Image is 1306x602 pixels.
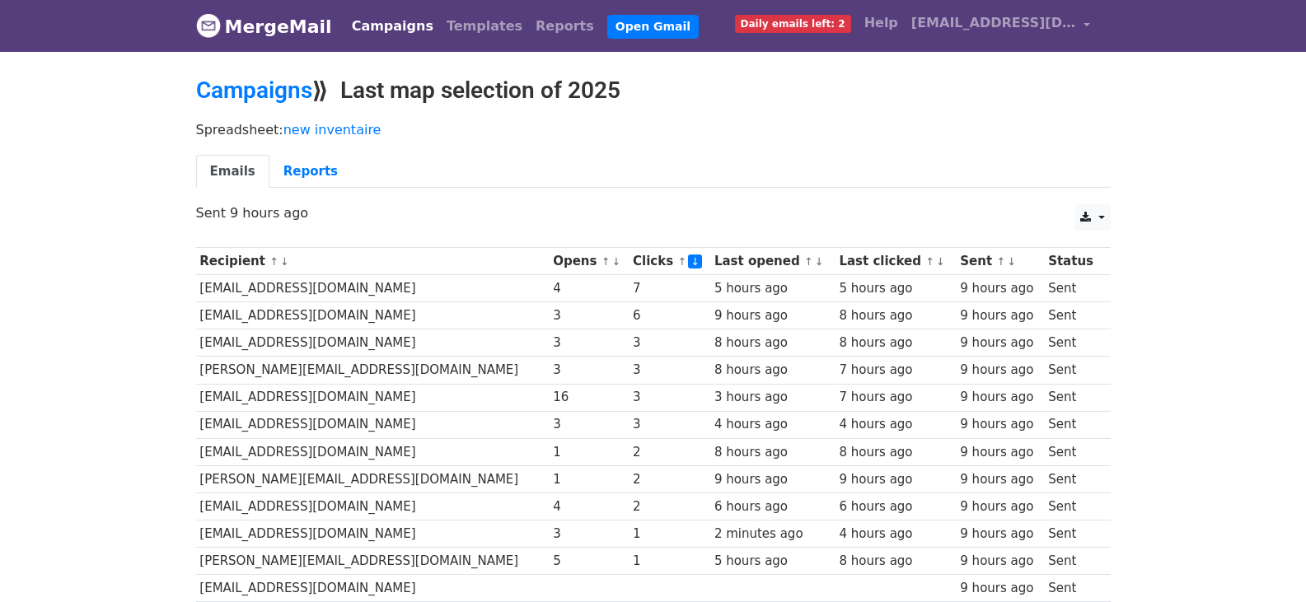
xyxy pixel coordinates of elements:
div: 3 [553,361,625,380]
div: 9 hours ago [960,279,1040,298]
td: Sent [1044,302,1102,329]
div: 8 hours ago [714,361,831,380]
div: 9 hours ago [960,361,1040,380]
div: 5 hours ago [714,552,831,571]
a: Reports [269,155,352,189]
div: 9 hours ago [714,470,831,489]
td: Sent [1044,575,1102,602]
a: ↑ [677,255,686,268]
div: 9 hours ago [960,497,1040,516]
div: 6 hours ago [839,497,952,516]
div: 8 hours ago [714,334,831,352]
div: 4 hours ago [714,415,831,434]
div: 4 hours ago [839,525,952,544]
a: ↑ [602,255,611,268]
div: 9 hours ago [714,306,831,325]
div: 6 [633,306,706,325]
p: Spreadsheet: [196,121,1111,138]
td: Sent [1044,548,1102,575]
div: 9 hours ago [960,443,1040,462]
a: ↓ [815,255,824,268]
td: [PERSON_NAME][EMAIL_ADDRESS][DOMAIN_NAME] [196,357,550,384]
a: ↑ [804,255,813,268]
a: Help [858,7,905,40]
div: 3 [553,334,625,352]
a: MergeMail [196,9,332,44]
td: [PERSON_NAME][EMAIL_ADDRESS][DOMAIN_NAME] [196,548,550,575]
td: [EMAIL_ADDRESS][DOMAIN_NAME] [196,411,550,438]
div: 16 [553,388,625,407]
div: 9 hours ago [839,470,952,489]
div: 9 hours ago [960,334,1040,352]
p: Sent 9 hours ago [196,204,1111,222]
td: [EMAIL_ADDRESS][DOMAIN_NAME] [196,438,550,465]
a: ↓ [688,254,702,268]
td: Sent [1044,384,1102,411]
a: Templates [440,10,529,43]
div: 7 [633,279,706,298]
td: [EMAIL_ADDRESS][DOMAIN_NAME] [196,575,550,602]
div: 8 hours ago [714,443,831,462]
a: Emails [196,155,269,189]
a: ↓ [936,255,945,268]
div: 4 [553,279,625,298]
div: 8 hours ago [839,334,952,352]
div: 3 [633,415,706,434]
div: 1 [553,470,625,489]
div: 9 hours ago [960,552,1040,571]
a: ↓ [280,255,289,268]
div: 1 [633,552,706,571]
th: Last opened [710,248,836,275]
a: ↓ [611,255,620,268]
td: Sent [1044,492,1102,520]
div: 7 hours ago [839,388,952,407]
td: [EMAIL_ADDRESS][DOMAIN_NAME] [196,275,550,302]
td: Sent [1044,357,1102,384]
td: [EMAIL_ADDRESS][DOMAIN_NAME] [196,302,550,329]
div: 1 [633,525,706,544]
td: Sent [1044,520,1102,548]
td: Sent [1044,411,1102,438]
div: 9 hours ago [960,525,1040,544]
a: Campaigns [345,10,440,43]
td: Sent [1044,275,1102,302]
img: MergeMail logo [196,13,221,38]
a: ↑ [925,255,934,268]
a: Reports [529,10,601,43]
div: 3 [553,525,625,544]
div: 9 hours ago [960,388,1040,407]
div: 8 hours ago [839,443,952,462]
td: Sent [1044,465,1102,492]
a: Daily emails left: 2 [728,7,858,40]
div: 3 [633,334,706,352]
td: [EMAIL_ADDRESS][DOMAIN_NAME] [196,384,550,411]
th: Last clicked [836,248,957,275]
div: 8 hours ago [839,552,952,571]
td: [EMAIL_ADDRESS][DOMAIN_NAME] [196,492,550,520]
div: 4 hours ago [839,415,952,434]
td: [EMAIL_ADDRESS][DOMAIN_NAME] [196,329,550,357]
td: Sent [1044,329,1102,357]
h2: ⟫ Last map selection of 2025 [196,77,1111,105]
td: [EMAIL_ADDRESS][DOMAIN_NAME] [196,520,550,548]
a: new inventaire [283,122,382,138]
a: Open Gmail [607,15,699,39]
div: 3 [633,388,706,407]
a: Campaigns [196,77,312,104]
div: 2 minutes ago [714,525,831,544]
a: [EMAIL_ADDRESS][DOMAIN_NAME] [905,7,1098,45]
div: 9 hours ago [960,306,1040,325]
div: 9 hours ago [960,579,1040,598]
div: 7 hours ago [839,361,952,380]
div: 3 hours ago [714,388,831,407]
a: ↑ [269,255,279,268]
div: 3 [553,415,625,434]
div: 9 hours ago [960,415,1040,434]
div: 4 [553,497,625,516]
div: 3 [633,361,706,380]
td: Sent [1044,438,1102,465]
span: [EMAIL_ADDRESS][DOMAIN_NAME] [911,13,1076,33]
div: 1 [553,443,625,462]
span: Daily emails left: 2 [735,15,851,33]
div: 5 hours ago [714,279,831,298]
